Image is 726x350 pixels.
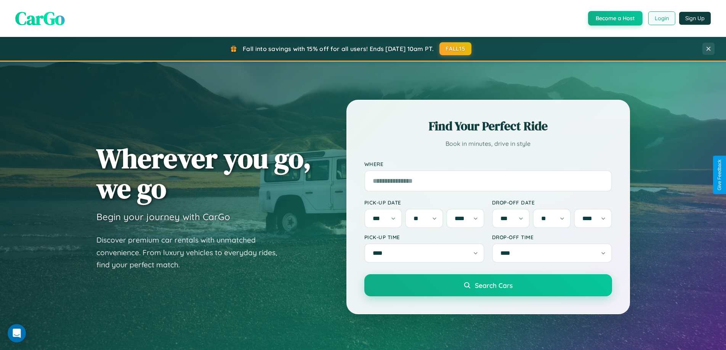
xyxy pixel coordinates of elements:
button: Login [648,11,675,25]
label: Pick-up Date [364,199,484,206]
span: Fall into savings with 15% off for all users! Ends [DATE] 10am PT. [243,45,434,53]
p: Discover premium car rentals with unmatched convenience. From luxury vehicles to everyday rides, ... [96,234,287,271]
h3: Begin your journey with CarGo [96,211,230,222]
button: Search Cars [364,274,612,296]
button: Become a Host [588,11,643,26]
button: FALL15 [439,42,471,55]
label: Where [364,161,612,167]
h2: Find Your Perfect Ride [364,118,612,134]
span: CarGo [15,6,65,31]
p: Book in minutes, drive in style [364,138,612,149]
h1: Wherever you go, we go [96,143,311,203]
button: Sign Up [679,12,711,25]
label: Drop-off Date [492,199,612,206]
label: Pick-up Time [364,234,484,240]
label: Drop-off Time [492,234,612,240]
div: Open Intercom Messenger [8,324,26,342]
span: Search Cars [475,281,513,289]
div: Give Feedback [717,160,722,190]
